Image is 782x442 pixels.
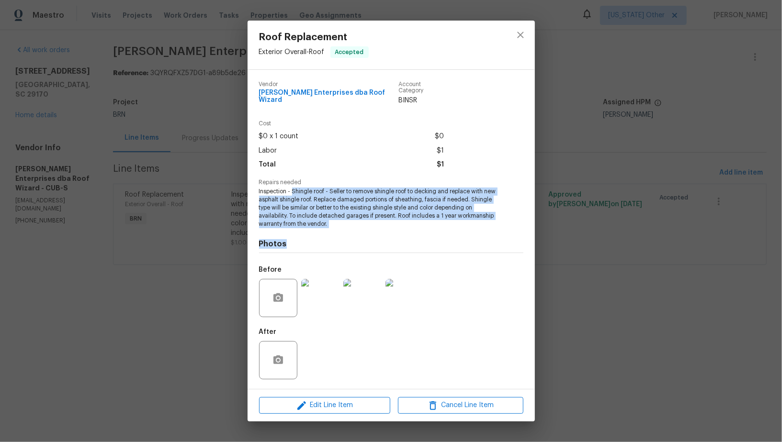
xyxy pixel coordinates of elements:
[259,121,444,127] span: Cost
[259,130,299,144] span: $0 x 1 count
[259,329,277,335] h5: After
[259,158,276,172] span: Total
[399,96,444,105] span: BINSR
[399,81,444,94] span: Account Category
[435,130,444,144] span: $0
[509,23,532,46] button: close
[259,179,523,186] span: Repairs needed
[401,399,521,411] span: Cancel Line Item
[398,397,523,414] button: Cancel Line Item
[262,399,387,411] span: Edit Line Item
[259,188,497,228] span: Inspection - Shingle roof - Seller to remove shingle roof to decking and replace with new asphalt...
[259,81,399,88] span: Vendor
[259,266,282,273] h5: Before
[259,239,523,249] h4: Photos
[259,32,369,43] span: Roof Replacement
[259,397,390,414] button: Edit Line Item
[331,47,368,57] span: Accepted
[437,158,444,172] span: $1
[259,49,325,55] span: Exterior Overall - Roof
[259,144,277,158] span: Labor
[259,89,399,104] span: [PERSON_NAME] Enterprises dba Roof Wizard
[437,144,444,158] span: $1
